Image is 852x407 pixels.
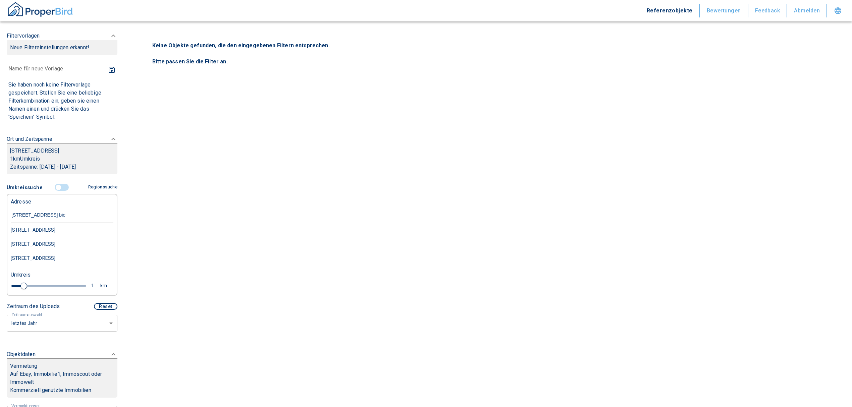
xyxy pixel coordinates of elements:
button: 1km [89,281,110,291]
p: Sie haben noch keine Filtervorlage gespeichert. Stellen Sie eine beliebige Filterkombination ein,... [8,81,116,121]
input: Adresse ändern [11,208,113,223]
p: Vermietung [10,362,38,370]
div: [STREET_ADDRESS] [11,251,113,265]
div: FiltervorlagenNeue Filtereinstellungen erkannt! [7,62,117,123]
div: 1 [90,282,102,290]
p: Neue Filtereinstellungen erkannt! [10,44,114,52]
div: FiltervorlagenNeue Filtereinstellungen erkannt! [7,181,117,332]
button: Reset [94,303,117,310]
div: ObjektdatenVermietungAuf Ebay, Immobilie1, Immoscout oder ImmoweltKommerziell genutzte Immobilien [7,344,117,404]
p: Objektdaten [7,350,36,358]
button: Bewertungen [700,4,748,17]
div: [STREET_ADDRESS] [11,237,113,251]
p: [STREET_ADDRESS] [10,147,114,155]
p: Zeitspanne: [DATE] - [DATE] [10,163,114,171]
p: Keine Objekte gefunden, die den eingegebenen Filtern entsprechen. Bitte passen Sie die Filter an. [152,42,824,66]
p: Filtervorlagen [7,32,40,40]
button: Regionssuche [86,181,117,193]
p: Zeitraum des Uploads [7,302,60,310]
div: letztes Jahr [7,314,117,332]
button: Feedback [748,4,788,17]
button: Umkreissuche [7,181,45,194]
p: Kommerziell genutzte Immobilien [10,386,114,394]
button: ProperBird Logo and Home Button [7,1,74,20]
div: FiltervorlagenNeue Filtereinstellungen erkannt! [7,25,117,62]
div: Ort und Zeitspanne[STREET_ADDRESS]1kmUmkreisZeitspanne: [DATE] - [DATE] [7,128,117,181]
p: 1 km Umkreis [10,155,114,163]
p: Auf Ebay, Immobilie1, Immoscout oder Immowelt [10,370,114,386]
button: Abmelden [787,4,827,17]
button: Referenzobjekte [640,4,700,17]
div: km [102,282,108,290]
p: Adresse [11,198,31,206]
img: ProperBird Logo and Home Button [7,1,74,18]
p: Umkreis [11,271,31,279]
p: Ort und Zeitspanne [7,135,52,143]
div: [STREET_ADDRESS] [11,223,113,237]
